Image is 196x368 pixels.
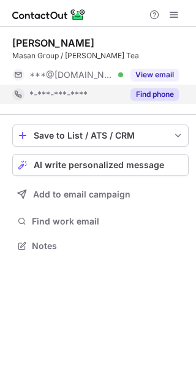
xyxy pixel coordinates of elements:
span: Find work email [32,216,184,227]
button: AI write personalized message [12,154,189,176]
span: Add to email campaign [33,190,130,199]
div: Save to List / ATS / CRM [34,131,167,140]
button: Add to email campaign [12,183,189,205]
span: ***@[DOMAIN_NAME] [29,69,114,80]
img: ContactOut v5.3.10 [12,7,86,22]
div: Masan Group / [PERSON_NAME] Tea [12,50,189,61]
span: AI write personalized message [34,160,164,170]
button: Reveal Button [130,88,179,101]
button: save-profile-one-click [12,125,189,147]
div: [PERSON_NAME] [12,37,94,49]
span: Notes [32,240,184,251]
button: Notes [12,237,189,255]
button: Reveal Button [130,69,179,81]
button: Find work email [12,213,189,230]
